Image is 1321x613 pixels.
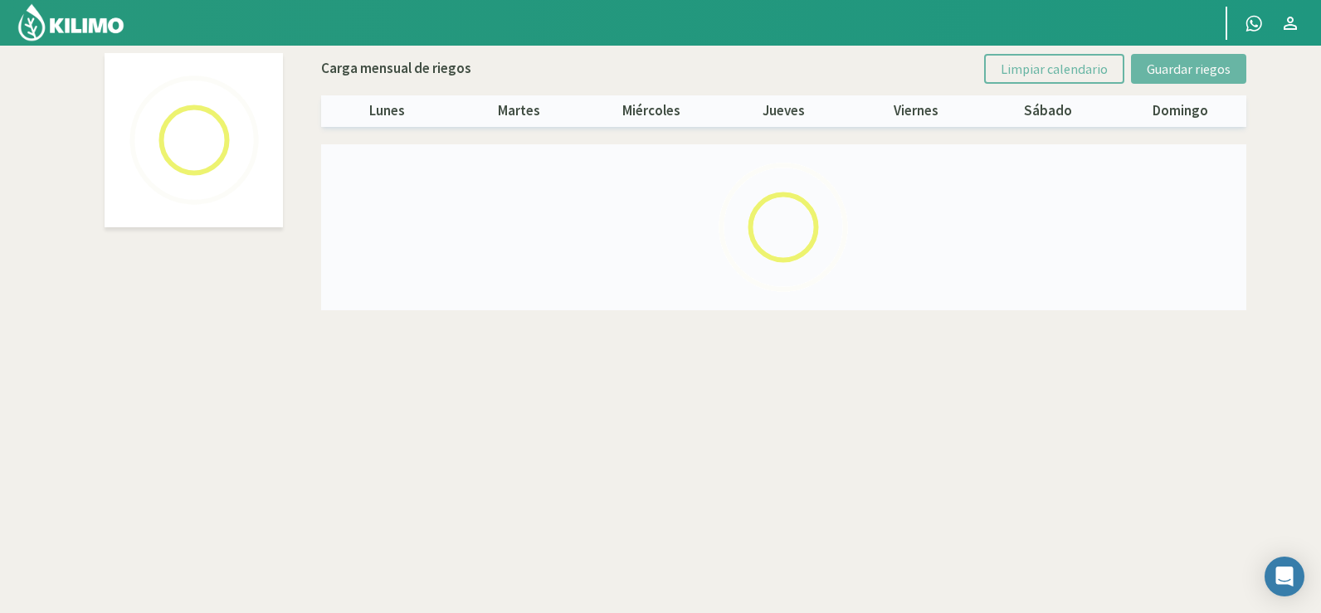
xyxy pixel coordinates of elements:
p: jueves [718,100,850,122]
div: Open Intercom Messenger [1265,557,1304,596]
p: viernes [850,100,982,122]
p: domingo [1114,100,1246,122]
p: miércoles [586,100,718,122]
span: Limpiar calendario [1001,61,1108,77]
img: Kilimo [17,2,125,42]
button: Guardar riegos [1131,54,1246,84]
p: lunes [321,100,453,122]
p: Carga mensual de riegos [321,58,471,80]
span: Guardar riegos [1147,61,1231,77]
img: Loading... [700,144,866,310]
button: Limpiar calendario [984,54,1124,84]
p: sábado [982,100,1114,122]
p: martes [453,100,585,122]
img: Loading... [111,57,277,223]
